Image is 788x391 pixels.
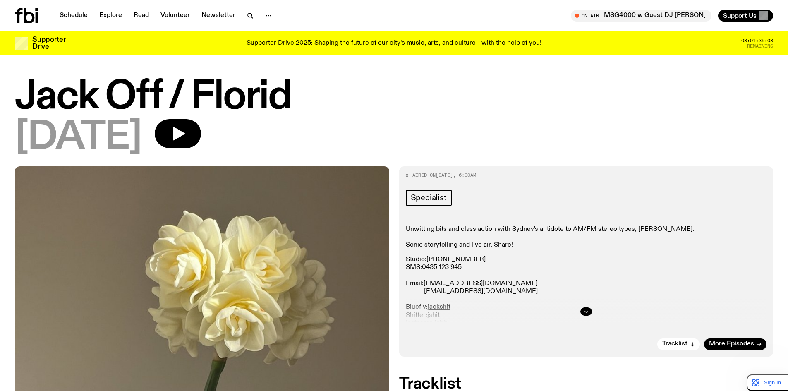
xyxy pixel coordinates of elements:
[424,288,538,295] a: [EMAIL_ADDRESS][DOMAIN_NAME]
[662,341,687,347] span: Tracklist
[709,341,754,347] span: More Episodes
[94,10,127,22] a: Explore
[741,38,773,43] span: 08:01:35:08
[426,256,486,263] a: [PHONE_NUMBER]
[747,44,773,48] span: Remaining
[411,193,447,202] span: Specialist
[422,264,462,271] a: 0435 123 945
[15,119,141,156] span: [DATE]
[406,190,452,206] a: Specialist
[571,10,711,22] button: On AirMSG4000 w Guest DJ [PERSON_NAME]
[436,172,453,178] span: [DATE]
[657,338,700,350] button: Tracklist
[412,172,436,178] span: Aired on
[129,10,154,22] a: Read
[424,280,537,287] a: [EMAIL_ADDRESS][DOMAIN_NAME]
[156,10,195,22] a: Volunteer
[196,10,240,22] a: Newsletter
[406,256,767,351] p: Studio: SMS: Email: Bluefly: Shitter: Instagran: Fakebook: Home:
[247,40,541,47] p: Supporter Drive 2025: Shaping the future of our city’s music, arts, and culture - with the help o...
[15,79,773,116] h1: Jack Off / Florid
[406,225,767,249] p: Unwitting bits and class action with Sydney's antidote to AM/FM stereo types, [PERSON_NAME]. Soni...
[718,10,773,22] button: Support Us
[32,36,65,50] h3: Supporter Drive
[453,172,476,178] span: , 6:00am
[55,10,93,22] a: Schedule
[723,12,757,19] span: Support Us
[704,338,766,350] a: More Episodes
